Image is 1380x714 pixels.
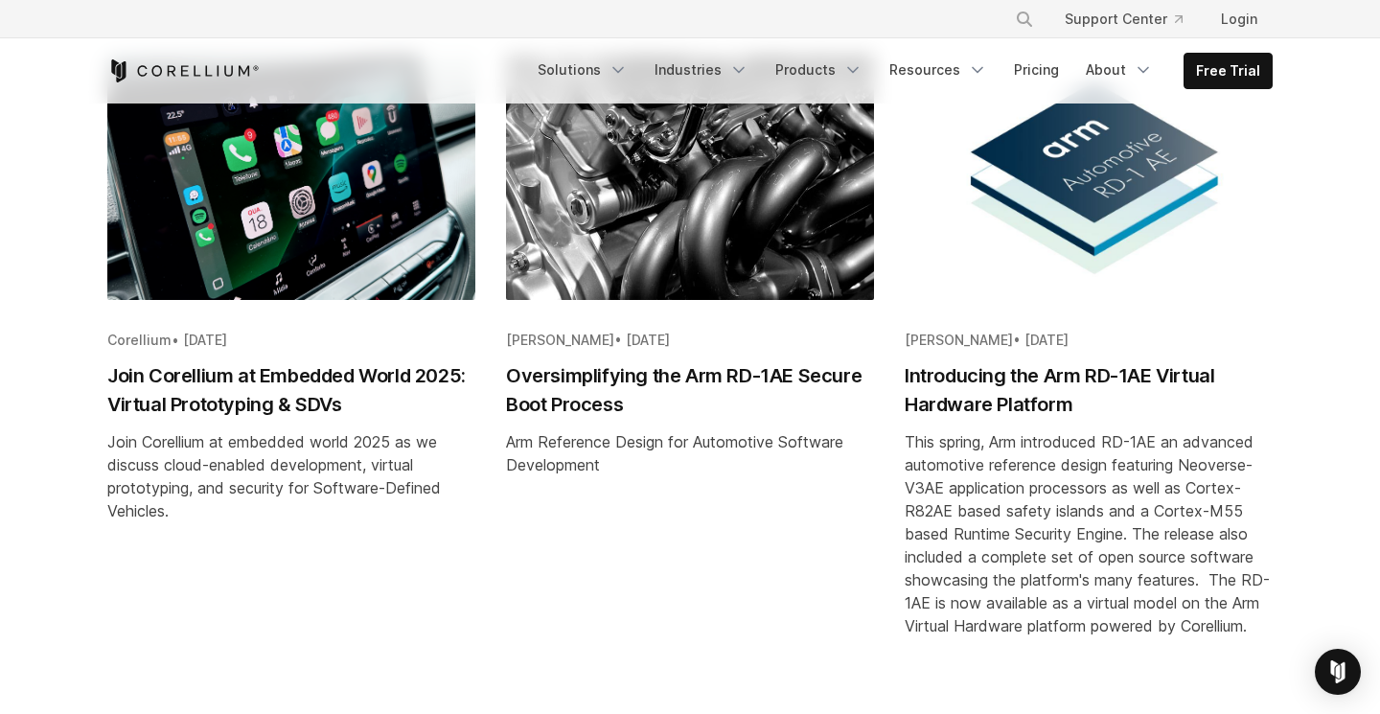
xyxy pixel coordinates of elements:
[905,331,1273,350] div: •
[526,53,1273,89] div: Navigation Menu
[905,55,1273,699] a: Blog post summary: Introducing the Arm RD-1AE Virtual Hardware Platform
[107,331,475,350] div: •
[107,361,475,419] h2: Join Corellium at Embedded World 2025: Virtual Prototyping & SDVs
[992,2,1273,36] div: Navigation Menu
[506,332,614,348] span: [PERSON_NAME]
[506,55,874,300] img: Oversimplifying the Arm RD-1AE Secure Boot Process
[506,55,874,699] a: Blog post summary: Oversimplifying the Arm RD-1AE Secure Boot Process
[1206,2,1273,36] a: Login
[107,430,475,522] div: Join Corellium at embedded world 2025 as we discuss cloud-enabled development, virtual prototypin...
[1184,54,1272,88] a: Free Trial
[183,332,227,348] span: [DATE]
[905,332,1013,348] span: [PERSON_NAME]
[1049,2,1198,36] a: Support Center
[107,332,172,348] span: Corellium
[1024,332,1069,348] span: [DATE]
[506,361,874,419] h2: Oversimplifying the Arm RD-1AE Secure Boot Process
[626,332,670,348] span: [DATE]
[506,331,874,350] div: •
[107,55,475,300] img: Join Corellium at Embedded World 2025: Virtual Prototyping & SDVs
[107,59,260,82] a: Corellium Home
[643,53,760,87] a: Industries
[905,55,1273,300] img: Introducing the Arm RD-1AE Virtual Hardware Platform
[878,53,999,87] a: Resources
[1315,649,1361,695] div: Open Intercom Messenger
[1074,53,1164,87] a: About
[764,53,874,87] a: Products
[905,361,1273,419] h2: Introducing the Arm RD-1AE Virtual Hardware Platform
[506,430,874,476] div: Arm Reference Design for Automotive Software Development
[905,430,1273,637] div: This spring, Arm introduced RD-1AE an advanced automotive reference design featuring Neoverse-V3A...
[526,53,639,87] a: Solutions
[1007,2,1042,36] button: Search
[107,55,475,699] a: Blog post summary: Join Corellium at Embedded World 2025: Virtual Prototyping & SDVs
[1002,53,1070,87] a: Pricing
